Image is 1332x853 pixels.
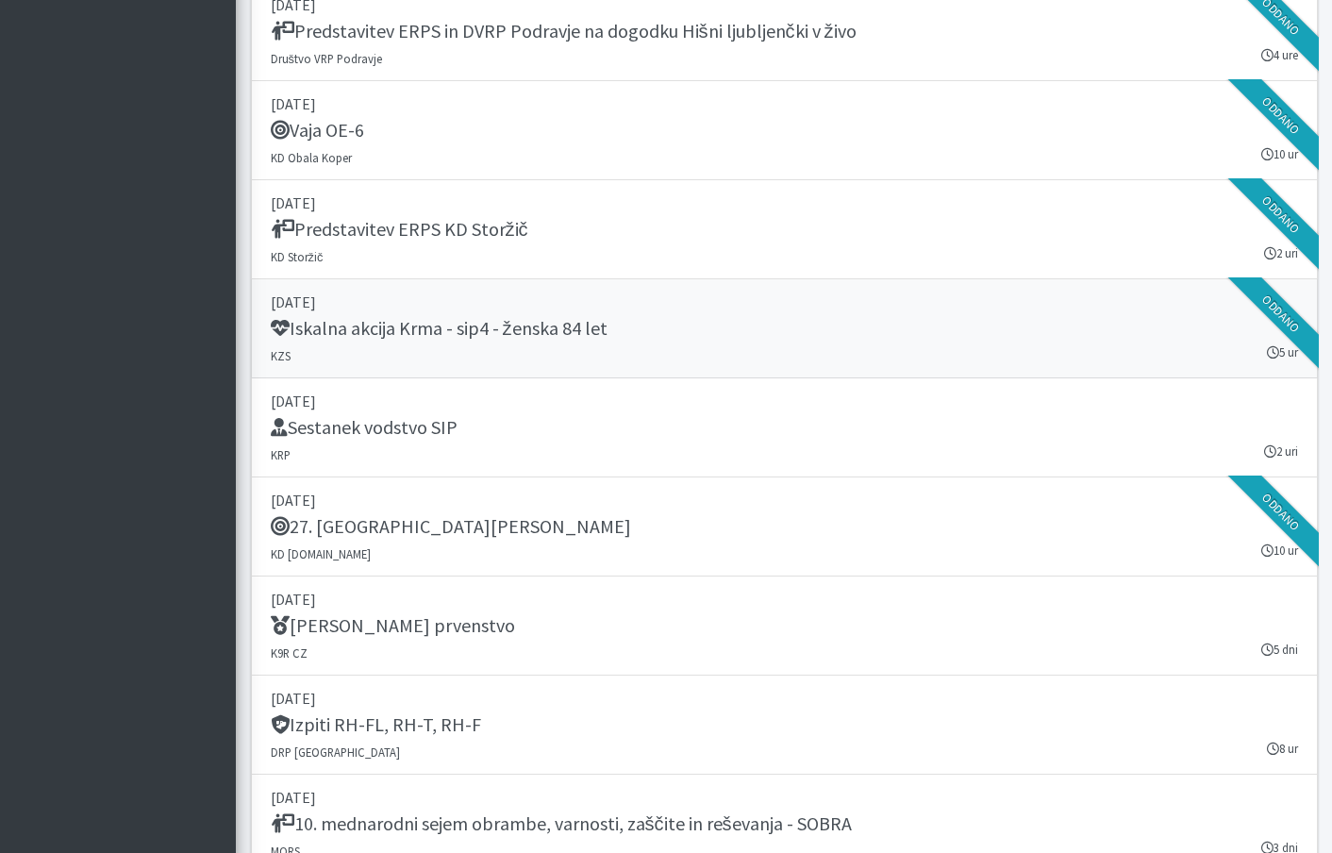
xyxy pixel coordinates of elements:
[1264,443,1298,460] small: 2 uri
[251,477,1318,577] a: [DATE] 27. [GEOGRAPHIC_DATA][PERSON_NAME] KD [DOMAIN_NAME] 10 ur Oddano
[271,713,481,736] h5: Izpiti RH-FL, RH-T, RH-F
[251,180,1318,279] a: [DATE] Predstavitev ERPS KD Storžič KD Storžič 2 uri Oddano
[271,645,308,661] small: K9R CZ
[271,786,1298,809] p: [DATE]
[271,390,1298,412] p: [DATE]
[271,416,458,439] h5: Sestanek vodstvo SIP
[271,614,515,637] h5: [PERSON_NAME] prvenstvo
[271,291,1298,313] p: [DATE]
[271,515,631,538] h5: 27. [GEOGRAPHIC_DATA][PERSON_NAME]
[271,150,352,165] small: KD Obala Koper
[251,577,1318,676] a: [DATE] [PERSON_NAME] prvenstvo K9R CZ 5 dni
[271,546,371,561] small: KD [DOMAIN_NAME]
[1261,641,1298,659] small: 5 dni
[271,348,291,363] small: KZS
[271,51,382,66] small: Društvo VRP Podravje
[271,687,1298,710] p: [DATE]
[271,92,1298,115] p: [DATE]
[1267,740,1298,758] small: 8 ur
[271,20,857,42] h5: Predstavitev ERPS in DVRP Podravje na dogodku Hišni ljubljenčki v živo
[271,447,291,462] small: KRP
[271,489,1298,511] p: [DATE]
[251,378,1318,477] a: [DATE] Sestanek vodstvo SIP KRP 2 uri
[271,119,364,142] h5: Vaja OE-6
[271,317,608,340] h5: Iskalna akcija Krma - sip4 - ženska 84 let
[251,279,1318,378] a: [DATE] Iskalna akcija Krma - sip4 - ženska 84 let KZS 5 ur Oddano
[271,218,528,241] h5: Predstavitev ERPS KD Storžič
[251,81,1318,180] a: [DATE] Vaja OE-6 KD Obala Koper 10 ur Oddano
[271,744,400,760] small: DRP [GEOGRAPHIC_DATA]
[271,192,1298,214] p: [DATE]
[251,676,1318,775] a: [DATE] Izpiti RH-FL, RH-T, RH-F DRP [GEOGRAPHIC_DATA] 8 ur
[271,249,324,264] small: KD Storžič
[271,588,1298,610] p: [DATE]
[271,812,852,835] h5: 10. mednarodni sejem obrambe, varnosti, zaščite in reševanja - SOBRA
